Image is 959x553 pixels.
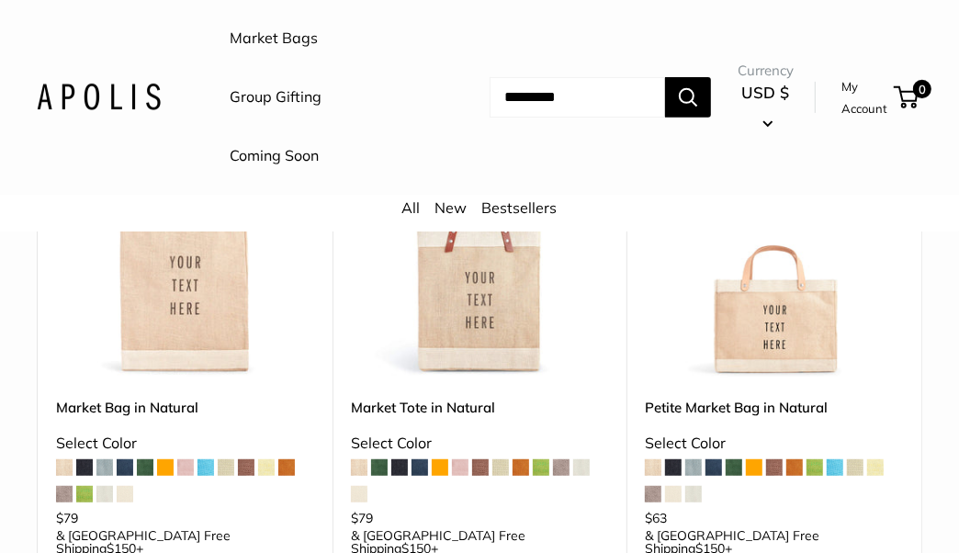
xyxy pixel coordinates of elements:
a: Group Gifting [230,84,322,111]
a: My Account [841,75,887,120]
img: description_Make it yours with custom printed text. [351,121,609,379]
a: Market Bag in Natural [56,397,314,418]
img: Apolis [37,84,161,110]
span: $79 [56,510,78,526]
span: $63 [645,510,667,526]
span: 0 [913,80,931,98]
div: Select Color [645,430,903,457]
a: Petite Market Bag in Naturaldescription_Effortless style that elevates every moment [645,121,903,379]
a: Petite Market Bag in Natural [645,397,903,418]
input: Search... [490,77,665,118]
a: Bestsellers [482,198,558,217]
a: description_Make it yours with custom printed text.description_The Original Market bag in its 4 n... [351,121,609,379]
button: Search [665,77,711,118]
div: Select Color [56,430,314,457]
a: Market Bags [230,25,318,52]
span: USD $ [742,83,790,102]
a: Coming Soon [230,142,319,170]
img: Petite Market Bag in Natural [645,121,903,379]
button: USD $ [738,78,794,137]
a: New [435,198,468,217]
a: All [402,198,421,217]
div: Select Color [351,430,609,457]
img: Market Bag in Natural [56,121,314,379]
a: Market Bag in NaturalMarket Bag in Natural [56,121,314,379]
span: $79 [351,510,373,526]
a: 0 [896,86,919,108]
a: Market Tote in Natural [351,397,609,418]
span: Currency [738,58,794,84]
